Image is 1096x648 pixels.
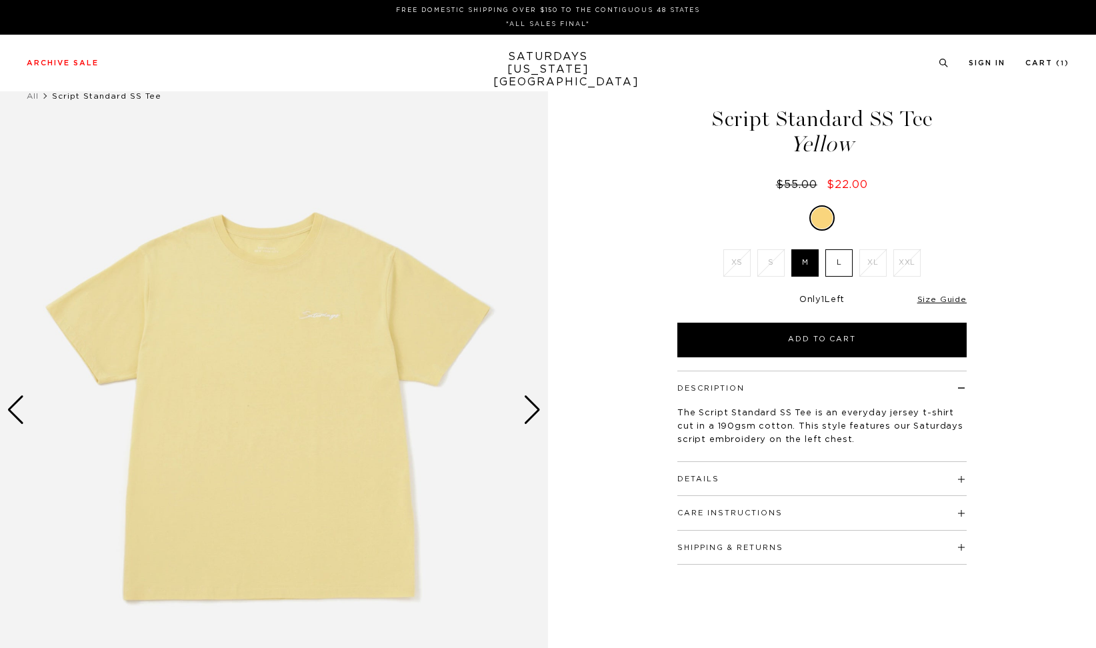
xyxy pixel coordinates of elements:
[677,295,967,306] div: Only Left
[27,59,99,67] a: Archive Sale
[7,395,25,425] div: Previous slide
[523,395,541,425] div: Next slide
[776,179,823,190] del: $55.00
[493,51,603,89] a: SATURDAYS[US_STATE][GEOGRAPHIC_DATA]
[821,295,825,304] span: 1
[32,19,1064,29] p: *ALL SALES FINAL*
[1025,59,1069,67] a: Cart (1)
[677,509,783,517] button: Care Instructions
[675,133,969,155] span: Yellow
[677,475,719,483] button: Details
[27,92,39,100] a: All
[827,179,868,190] span: $22.00
[52,92,161,100] span: Script Standard SS Tee
[32,5,1064,15] p: FREE DOMESTIC SHIPPING OVER $150 TO THE CONTIGUOUS 48 STATES
[969,59,1005,67] a: Sign In
[917,295,967,303] a: Size Guide
[677,323,967,357] button: Add to Cart
[1061,61,1065,67] small: 1
[677,407,967,447] p: The Script Standard SS Tee is an everyday jersey t-shirt cut in a 190gsm cotton. This style featu...
[675,108,969,155] h1: Script Standard SS Tee
[825,249,853,277] label: L
[677,385,745,392] button: Description
[677,544,783,551] button: Shipping & Returns
[791,249,819,277] label: M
